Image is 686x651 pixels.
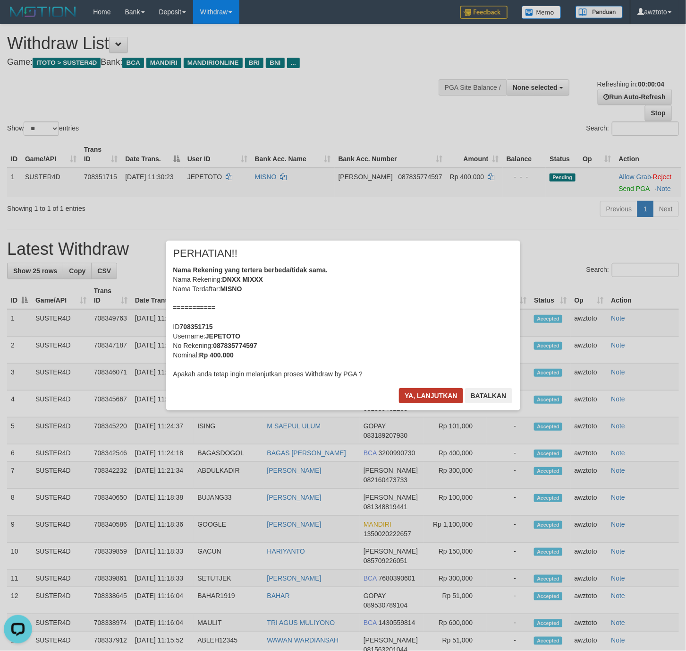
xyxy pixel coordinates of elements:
[4,4,32,32] button: Open LiveChat chat widget
[173,249,238,258] span: PERHATIAN!!
[180,323,213,330] b: 708351715
[199,351,234,359] b: Rp 400.000
[465,388,512,403] button: Batalkan
[213,342,257,349] b: 087835774597
[399,388,463,403] button: Ya, lanjutkan
[220,285,242,293] b: MISNO
[173,266,328,274] b: Nama Rekening yang tertera berbeda/tidak sama.
[205,332,240,340] b: JEPETOTO
[222,276,263,283] b: DNXX MIXXX
[173,265,513,379] div: Nama Rekening: Nama Terdaftar: =========== ID Username: No Rekening: Nominal: Apakah anda tetap i...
